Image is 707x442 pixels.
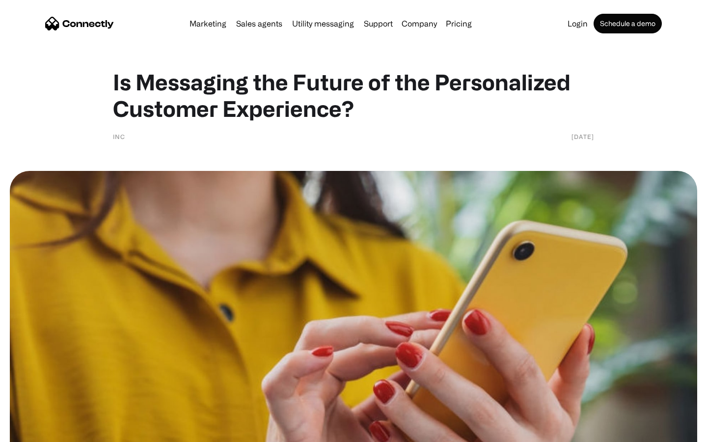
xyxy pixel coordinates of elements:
[113,132,125,141] div: Inc
[113,69,594,122] h1: Is Messaging the Future of the Personalized Customer Experience?
[232,20,286,28] a: Sales agents
[571,132,594,141] div: [DATE]
[10,425,59,439] aside: Language selected: English
[402,17,437,30] div: Company
[442,20,476,28] a: Pricing
[594,14,662,33] a: Schedule a demo
[20,425,59,439] ul: Language list
[288,20,358,28] a: Utility messaging
[186,20,230,28] a: Marketing
[564,20,592,28] a: Login
[360,20,397,28] a: Support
